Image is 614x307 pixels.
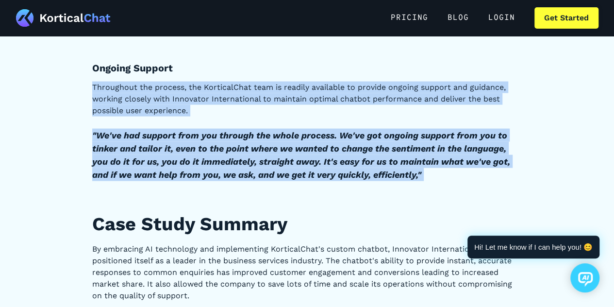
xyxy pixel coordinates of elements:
a: Pricing [381,7,438,29]
strong: Ongoing Support [92,62,173,74]
a: Login [479,7,525,29]
p: Throughout the process, the KorticalChat team is readily available to provide ongoing support and... [92,82,522,117]
em: "We've had support from you through the whole process. We've got ongoing support from you to tink... [92,130,510,180]
a: Get Started [534,7,598,29]
h5: ‍ [92,129,522,181]
p: By embracing AI technology and implementing KorticalChat's custom chatbot, Innovator Internationa... [92,243,522,302]
p: ‍ [92,188,522,200]
h2: Case Study Summary [92,212,522,236]
p: ‍ [92,38,522,50]
a: Blog [438,7,479,29]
